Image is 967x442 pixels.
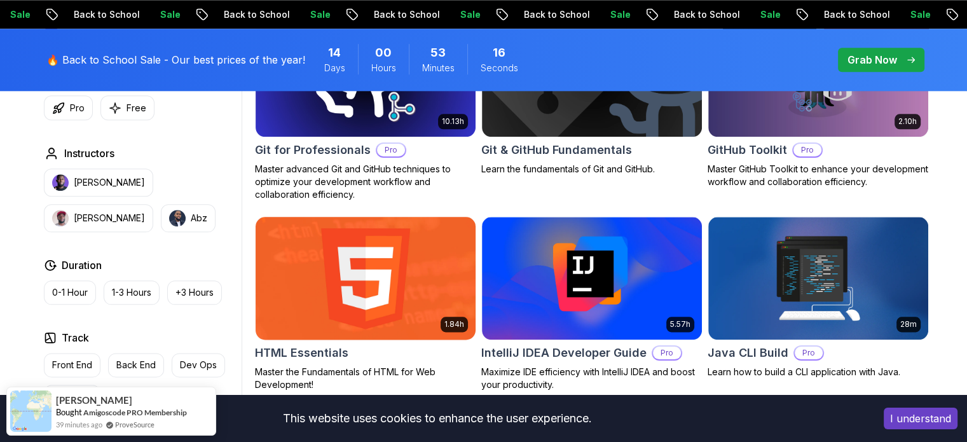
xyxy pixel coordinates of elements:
[144,8,185,21] p: Sale
[744,8,785,21] p: Sale
[161,204,216,232] button: instructor imgAbz
[377,144,405,156] p: Pro
[255,216,476,392] a: HTML Essentials card1.84hHTML EssentialsMaster the Fundamentals of HTML for Web Development!
[708,344,788,362] h2: Java CLI Build
[62,258,102,273] h2: Duration
[481,62,518,74] span: Seconds
[708,163,929,188] p: Master GitHub Toolkit to enhance your development workflow and collaboration efficiency.
[83,408,187,417] a: Amigoscode PRO Membership
[708,141,787,159] h2: GitHub Toolkit
[208,8,294,21] p: Back to School
[481,13,703,176] a: Git & GitHub Fundamentals cardGit & GitHub FundamentalsLearn the fundamentals of Git and GitHub.
[62,330,89,345] h2: Track
[444,8,485,21] p: Sale
[52,286,88,299] p: 0-1 Hour
[127,102,146,114] p: Free
[255,344,348,362] h2: HTML Essentials
[52,174,69,191] img: instructor img
[44,169,153,197] button: instructor img[PERSON_NAME]
[481,366,703,391] p: Maximize IDE efficiency with IntelliJ IDEA and boost your productivity.
[594,8,635,21] p: Sale
[255,163,476,201] p: Master advanced Git and GitHub techniques to optimize your development workflow and collaboration...
[255,366,476,391] p: Master the Fundamentals of HTML for Web Development!
[44,204,153,232] button: instructor img[PERSON_NAME]
[104,280,160,305] button: 1-3 Hours
[884,408,957,429] button: Accept cookies
[371,62,396,74] span: Hours
[167,280,222,305] button: +3 Hours
[70,102,85,114] p: Pro
[255,141,371,159] h2: Git for Professionals
[708,217,928,340] img: Java CLI Build card
[100,95,154,120] button: Free
[444,319,464,329] p: 1.84h
[328,44,341,62] span: 14 Days
[64,146,114,161] h2: Instructors
[482,217,702,340] img: IntelliJ IDEA Developer Guide card
[481,216,703,392] a: IntelliJ IDEA Developer Guide card5.57hIntelliJ IDEA Developer GuideProMaximize IDE efficiency wi...
[74,176,145,189] p: [PERSON_NAME]
[10,390,51,432] img: provesource social proof notification image
[653,347,681,359] p: Pro
[422,62,455,74] span: Minutes
[481,344,647,362] h2: IntelliJ IDEA Developer Guide
[108,353,164,377] button: Back End
[670,319,690,329] p: 5.57h
[481,141,632,159] h2: Git & GitHub Fundamentals
[44,280,96,305] button: 0-1 Hour
[175,286,214,299] p: +3 Hours
[793,144,821,156] p: Pro
[430,44,446,62] span: 53 Minutes
[58,8,144,21] p: Back to School
[52,210,69,226] img: instructor img
[180,359,217,371] p: Dev Ops
[358,8,444,21] p: Back to School
[44,385,100,409] button: Full Stack
[898,116,917,127] p: 2.10h
[493,44,505,62] span: 16 Seconds
[172,353,225,377] button: Dev Ops
[375,44,392,62] span: 0 Hours
[324,62,345,74] span: Days
[52,359,92,371] p: Front End
[442,116,464,127] p: 10.13h
[74,212,145,224] p: [PERSON_NAME]
[44,95,93,120] button: Pro
[250,214,481,343] img: HTML Essentials card
[56,419,102,430] span: 39 minutes ago
[900,319,917,329] p: 28m
[255,13,476,201] a: Git for Professionals card10.13hGit for ProfessionalsProMaster advanced Git and GitHub techniques...
[895,8,935,21] p: Sale
[658,8,744,21] p: Back to School
[808,8,895,21] p: Back to School
[115,419,154,430] a: ProveSource
[795,347,823,359] p: Pro
[169,210,186,226] img: instructor img
[46,52,305,67] p: 🔥 Back to School Sale - Our best prices of the year!
[508,8,594,21] p: Back to School
[708,13,929,188] a: GitHub Toolkit card2.10hGitHub ToolkitProMaster GitHub Toolkit to enhance your development workfl...
[116,359,156,371] p: Back End
[481,163,703,176] p: Learn the fundamentals of Git and GitHub.
[191,212,207,224] p: Abz
[56,395,132,406] span: [PERSON_NAME]
[294,8,335,21] p: Sale
[112,286,151,299] p: 1-3 Hours
[10,404,865,432] div: This website uses cookies to enhance the user experience.
[708,216,929,379] a: Java CLI Build card28mJava CLI BuildProLearn how to build a CLI application with Java.
[847,52,897,67] p: Grab Now
[56,407,82,417] span: Bought
[708,366,929,378] p: Learn how to build a CLI application with Java.
[44,353,100,377] button: Front End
